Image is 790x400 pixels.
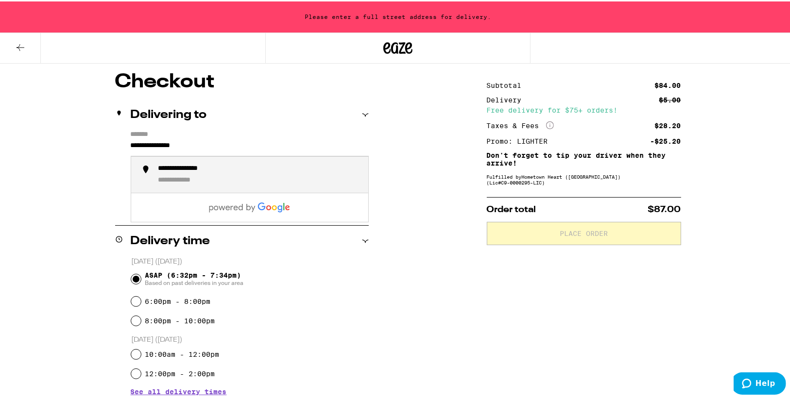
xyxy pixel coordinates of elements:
span: $87.00 [648,204,681,213]
button: See all delivery times [131,387,227,394]
label: 6:00pm - 8:00pm [145,296,210,304]
h2: Delivering to [131,108,207,119]
div: $5.00 [659,95,681,102]
h2: Delivery time [131,234,210,246]
div: -$25.20 [651,136,681,143]
div: $28.20 [655,121,681,128]
span: Place Order [560,229,608,235]
div: Fulfilled by Hometown Heart ([GEOGRAPHIC_DATA]) (Lic# C9-0000295-LIC ) [487,172,681,184]
p: Don't forget to tip your driver when they arrive! [487,150,681,166]
span: Order total [487,204,536,213]
label: 8:00pm - 10:00pm [145,316,215,323]
button: Place Order [487,220,681,244]
div: $84.00 [655,81,681,87]
span: ASAP (6:32pm - 7:34pm) [145,270,243,285]
div: Taxes & Fees [487,120,554,129]
div: Promo: LIGHTER [487,136,555,143]
div: Subtotal [487,81,529,87]
p: [DATE] ([DATE]) [131,334,369,343]
h1: Checkout [115,71,369,90]
iframe: Opens a widget where you can find more information [734,371,786,395]
span: Based on past deliveries in your area [145,278,243,285]
p: [DATE] ([DATE]) [131,256,369,265]
div: Free delivery for $75+ orders! [487,105,681,112]
label: 10:00am - 12:00pm [145,349,219,357]
label: 12:00pm - 2:00pm [145,368,215,376]
div: Delivery [487,95,529,102]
